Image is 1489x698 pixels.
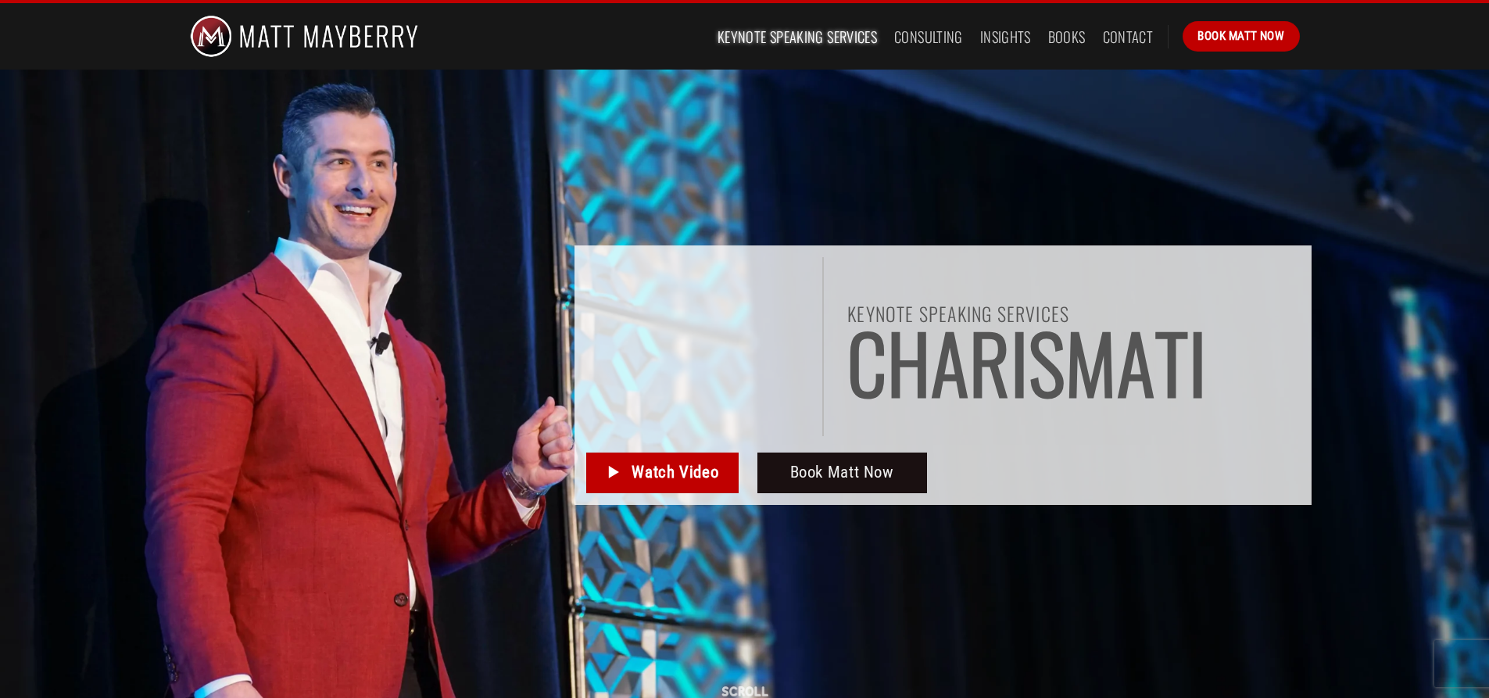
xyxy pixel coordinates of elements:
[586,453,739,493] a: Watch Video
[1048,23,1086,51] a: Books
[190,3,419,70] img: Matt Mayberry
[980,23,1031,51] a: Insights
[894,23,963,51] a: Consulting
[1183,21,1299,51] a: Book Matt Now
[718,23,877,51] a: Keynote Speaking Services
[632,460,718,485] span: Watch Video
[790,460,894,485] span: Book Matt Now
[757,453,927,493] a: Book Matt Now
[1197,27,1284,45] span: Book Matt Now
[1103,23,1154,51] a: Contact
